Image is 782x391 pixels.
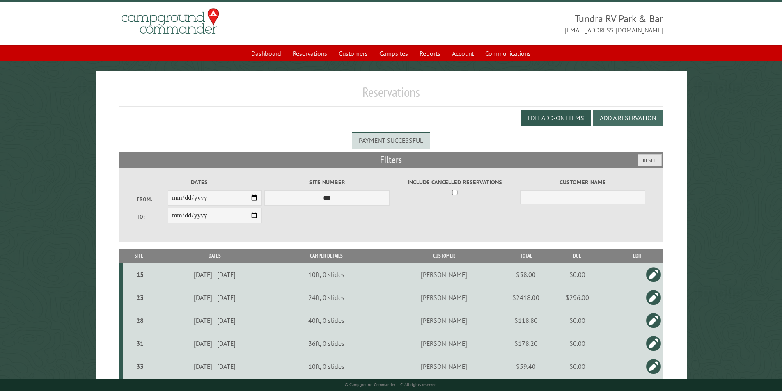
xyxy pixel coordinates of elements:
[378,309,509,332] td: [PERSON_NAME]
[155,249,274,263] th: Dates
[392,178,518,187] label: Include Cancelled Reservations
[126,293,154,302] div: 23
[274,263,378,286] td: 10ft, 0 slides
[447,46,479,61] a: Account
[415,46,445,61] a: Reports
[156,339,273,348] div: [DATE] - [DATE]
[345,382,438,387] small: © Campground Commander LLC. All rights reserved.
[378,332,509,355] td: [PERSON_NAME]
[352,132,430,149] div: Payment successful
[126,339,154,348] div: 31
[274,309,378,332] td: 40ft, 0 slides
[509,263,542,286] td: $58.00
[378,263,509,286] td: [PERSON_NAME]
[156,362,273,370] div: [DATE] - [DATE]
[509,249,542,263] th: Total
[264,178,390,187] label: Site Number
[378,249,509,263] th: Customer
[137,195,168,203] label: From:
[509,309,542,332] td: $118.80
[119,5,222,37] img: Campground Commander
[638,154,662,166] button: Reset
[126,316,154,325] div: 28
[542,332,612,355] td: $0.00
[274,249,378,263] th: Camper Details
[123,249,155,263] th: Site
[542,355,612,378] td: $0.00
[274,286,378,309] td: 24ft, 0 slides
[156,293,273,302] div: [DATE] - [DATE]
[119,84,663,107] h1: Reservations
[137,178,262,187] label: Dates
[334,46,373,61] a: Customers
[593,110,663,126] button: Add a Reservation
[378,355,509,378] td: [PERSON_NAME]
[246,46,286,61] a: Dashboard
[274,332,378,355] td: 36ft, 0 slides
[612,249,663,263] th: Edit
[542,249,612,263] th: Due
[391,12,663,35] span: Tundra RV Park & Bar [EMAIL_ADDRESS][DOMAIN_NAME]
[521,110,591,126] button: Edit Add-on Items
[542,309,612,332] td: $0.00
[480,46,536,61] a: Communications
[137,213,168,221] label: To:
[509,286,542,309] td: $2418.00
[520,178,645,187] label: Customer Name
[119,152,663,168] h2: Filters
[126,270,154,279] div: 15
[509,332,542,355] td: $178.20
[274,355,378,378] td: 10ft, 0 slides
[378,286,509,309] td: [PERSON_NAME]
[156,316,273,325] div: [DATE] - [DATE]
[126,362,154,370] div: 33
[374,46,413,61] a: Campsites
[509,355,542,378] td: $59.40
[156,270,273,279] div: [DATE] - [DATE]
[288,46,332,61] a: Reservations
[542,263,612,286] td: $0.00
[542,286,612,309] td: $296.00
